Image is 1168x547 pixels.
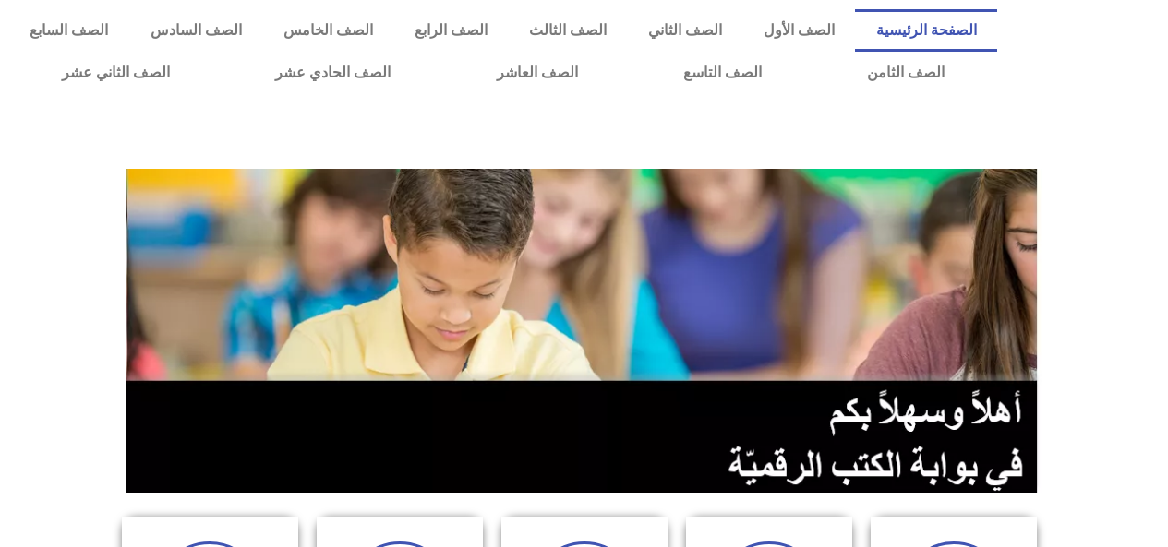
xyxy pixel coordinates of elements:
[627,9,742,52] a: الصف الثاني
[262,9,393,52] a: الصف الخامس
[9,52,223,94] a: الصف الثاني عشر
[444,52,631,94] a: الصف العاشر
[742,9,855,52] a: الصف الأول
[814,52,997,94] a: الصف الثامن
[393,9,508,52] a: الصف الرابع
[508,9,627,52] a: الصف الثالث
[9,9,129,52] a: الصف السابع
[129,9,262,52] a: الصف السادس
[223,52,443,94] a: الصف الحادي عشر
[631,52,814,94] a: الصف التاسع
[855,9,997,52] a: الصفحة الرئيسية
